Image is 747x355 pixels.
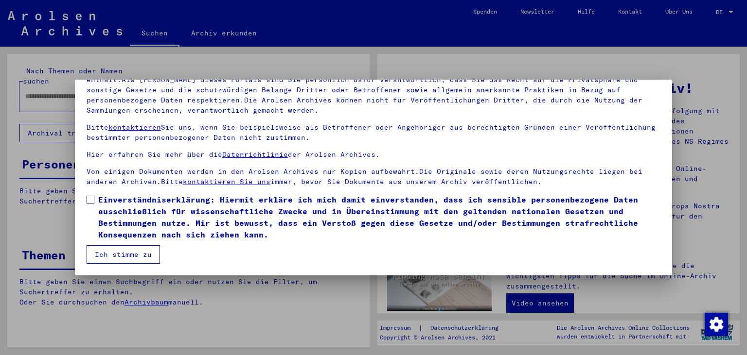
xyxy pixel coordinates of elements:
[704,312,728,336] div: Zustimmung ändern
[222,150,288,159] a: Datenrichtlinie
[108,123,161,132] a: kontaktieren
[183,177,270,186] a: kontaktieren Sie uns
[87,150,661,160] p: Hier erfahren Sie mehr über die der Arolsen Archives.
[98,194,661,240] span: Einverständniserklärung: Hiermit erkläre ich mich damit einverstanden, dass ich sensible personen...
[87,122,661,143] p: Bitte Sie uns, wenn Sie beispielsweise als Betroffener oder Angehöriger aus berechtigten Gründen ...
[87,167,661,187] p: Von einigen Dokumenten werden in den Arolsen Archives nur Kopien aufbewahrt.Die Originale sowie d...
[87,245,160,264] button: Ich stimme zu
[705,313,728,336] img: Zustimmung ändern
[87,65,661,116] p: Bitte beachten Sie, dass dieses Portal über NS - Verfolgte sensible Daten zu identifizierten oder...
